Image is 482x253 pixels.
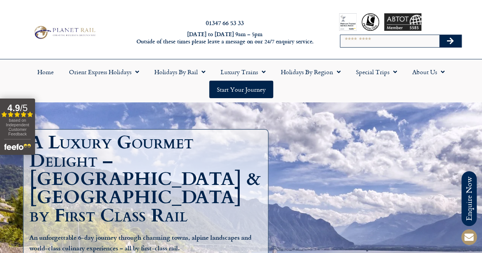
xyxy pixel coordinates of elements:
[4,63,478,98] nav: Menu
[130,31,319,45] h6: [DATE] to [DATE] 9am – 5pm Outside of these times please leave a message on our 24/7 enquiry serv...
[348,63,405,81] a: Special Trips
[61,63,147,81] a: Orient Express Holidays
[30,63,61,81] a: Home
[213,63,273,81] a: Luxury Trains
[147,63,213,81] a: Holidays by Rail
[32,24,97,40] img: Planet Rail Train Holidays Logo
[206,18,244,27] a: 01347 66 53 33
[439,35,461,47] button: Search
[405,63,452,81] a: About Us
[29,134,266,225] h1: A Luxury Gourmet Delight – [GEOGRAPHIC_DATA] & [GEOGRAPHIC_DATA] by First Class Rail
[209,81,273,98] a: Start your Journey
[273,63,348,81] a: Holidays by Region
[29,233,251,252] b: An unforgettable 6-day journey through charming towns, alpine landscapes and world-class culinary...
